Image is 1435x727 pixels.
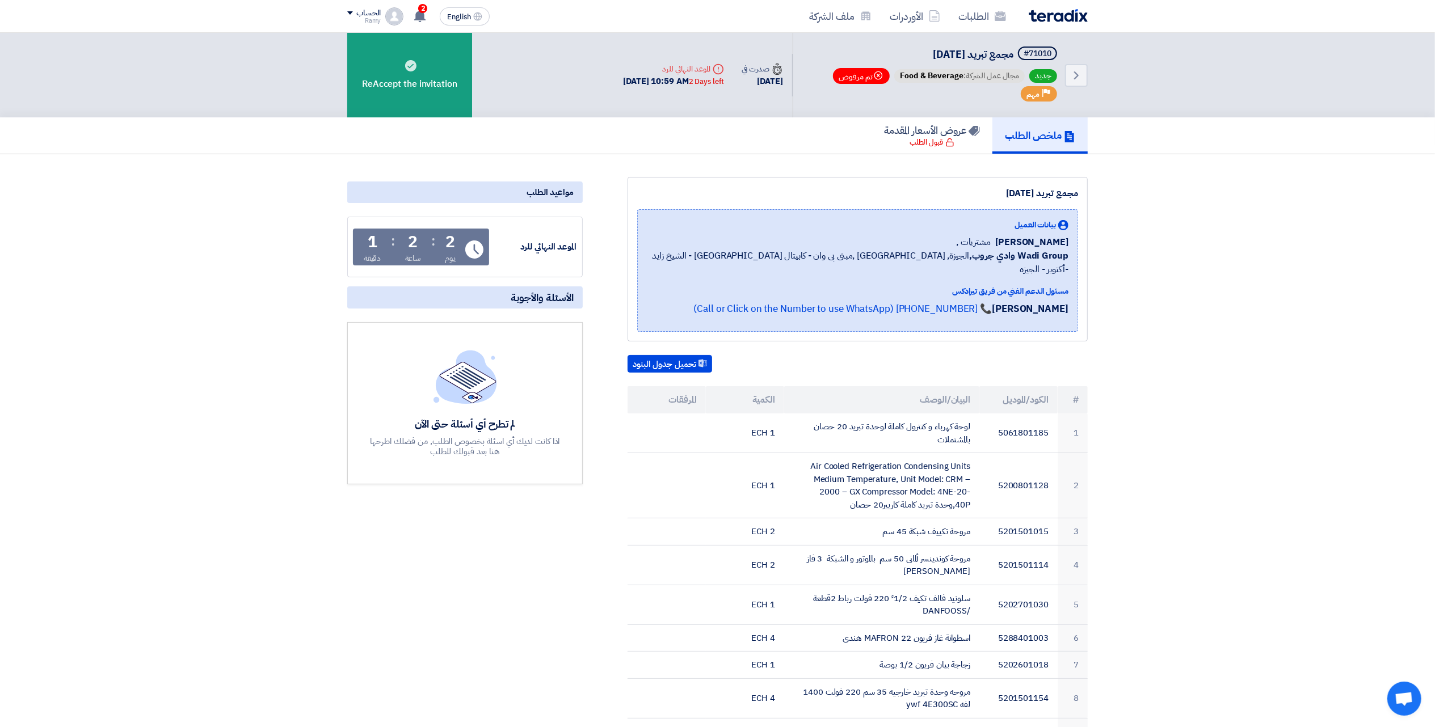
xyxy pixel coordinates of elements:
th: المرفقات [628,386,706,413]
div: ReAccept the invitation [347,33,472,117]
div: : [391,231,395,251]
td: 7 [1058,652,1088,679]
div: مواعيد الطلب [347,181,583,203]
strong: [PERSON_NAME] [992,302,1068,316]
td: مروحة تكييف شبكة 45 سم [784,518,980,546]
div: #71010 [1024,50,1051,58]
span: [PERSON_NAME] [995,235,1068,249]
a: Open chat [1387,682,1421,716]
td: Air Cooled Refrigeration Condensing Units Medium Temperature, Unit Model: CRM – 2000 – GX Compres... [784,453,980,518]
h5: مجمع تبريد 10/8/2025 [831,47,1059,62]
img: empty_state_list.svg [434,350,497,403]
span: مهم [1026,89,1040,100]
a: الأوردرات [881,3,949,29]
td: 6 [1058,624,1088,652]
td: 1 ECH [706,585,784,624]
div: ساعة [405,252,422,264]
div: : [431,231,435,251]
th: البيان/الوصف [784,386,980,413]
span: Food & Beverage [900,70,963,82]
div: 2 [445,234,455,250]
div: يوم [445,252,456,264]
span: مجال عمل الشركة: [894,69,1025,83]
a: 📞 [PHONE_NUMBER] (Call or Click on the Number to use WhatsApp) [693,302,992,316]
td: سلونيد فالف تكيف 1/2 ً 220 فولت رباط 2قطعة /DANFOOSS [784,585,980,624]
div: الحساب [356,9,381,18]
td: 5201501154 [979,678,1058,718]
a: الطلبات [949,3,1015,29]
td: 5201501015 [979,518,1058,546]
td: 4 ECH [706,624,784,652]
img: profile_test.png [385,7,403,26]
td: 5200801128 [979,453,1058,518]
td: 5202601018 [979,652,1058,679]
td: 5 [1058,585,1088,624]
td: 2 ECH [706,545,784,585]
td: 4 ECH [706,678,784,718]
div: دقيقة [364,252,381,264]
td: 5288401003 [979,624,1058,652]
th: # [1058,386,1088,413]
div: 1 [368,234,377,250]
span: English [447,13,471,21]
td: 2 ECH [706,518,784,546]
span: بيانات العميل [1015,219,1056,231]
td: زجاجة بيان فريون 1/2 بوصة [784,652,980,679]
div: مجمع تبريد [DATE] [637,187,1078,200]
td: 5202701030 [979,585,1058,624]
td: لوحة كهرباء و كنترول كاملة لوحدة تبريد 20 حصان بالمشتملات [784,413,980,453]
span: تم مرفوض [833,68,890,84]
h5: عروض الأسعار المقدمة [884,124,980,137]
td: مروحة كوندينسر ألمانى 50 سم بالموتور و الشبكة 3 فاز [PERSON_NAME] [784,545,980,585]
div: [DATE] 10:59 AM [623,75,723,88]
div: الموعد النهائي للرد [491,240,576,253]
div: مسئول الدعم الفني من فريق تيرادكس [647,285,1068,297]
div: 2 [408,234,418,250]
button: تحميل جدول البنود [628,355,712,373]
img: Teradix logo [1029,9,1088,22]
td: 8 [1058,678,1088,718]
span: جديد [1029,69,1057,83]
span: 2 [418,4,427,13]
a: عروض الأسعار المقدمة قبول الطلب [872,117,992,154]
td: اسطوانة غاز فريون 22 MAFRON هندى [784,624,980,652]
th: الكود/الموديل [979,386,1058,413]
a: ملف الشركة [800,3,881,29]
div: اذا كانت لديك أي اسئلة بخصوص الطلب, من فضلك اطرحها هنا بعد قبولك للطلب [369,436,562,457]
a: ملخص الطلب [992,117,1088,154]
div: 2 Days left [689,76,724,87]
td: 1 ECH [706,453,784,518]
b: Wadi Group وادي جروب, [969,249,1068,263]
span: الجيزة, [GEOGRAPHIC_DATA] ,مبنى بى وان - كابيتال [GEOGRAPHIC_DATA] - الشيخ زايد -أكتوبر - الجيزه [647,249,1068,276]
span: مجمع تبريد [DATE] [933,47,1013,62]
div: [DATE] [742,75,783,88]
td: 5201501114 [979,545,1058,585]
span: الأسئلة والأجوبة [511,291,574,304]
div: قبول الطلب [910,137,954,148]
h5: ملخص الطلب [1005,129,1075,142]
td: 4 [1058,545,1088,585]
th: الكمية [706,386,784,413]
td: 1 ECH [706,413,784,453]
td: مروحه وحدة تبريد خارجيه 35 سم 220 فولت 1400 لفه ywf 4E300SC [784,678,980,718]
td: 5061801185 [979,413,1058,453]
td: 3 [1058,518,1088,546]
td: 1 [1058,413,1088,453]
td: 2 [1058,453,1088,518]
span: مشتريات , [956,235,991,249]
div: الموعد النهائي للرد [623,63,723,75]
td: 1 ECH [706,652,784,679]
div: Ramy [347,18,381,24]
button: English [440,7,490,26]
div: صدرت في [742,63,783,75]
div: لم تطرح أي أسئلة حتى الآن [369,417,562,430]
